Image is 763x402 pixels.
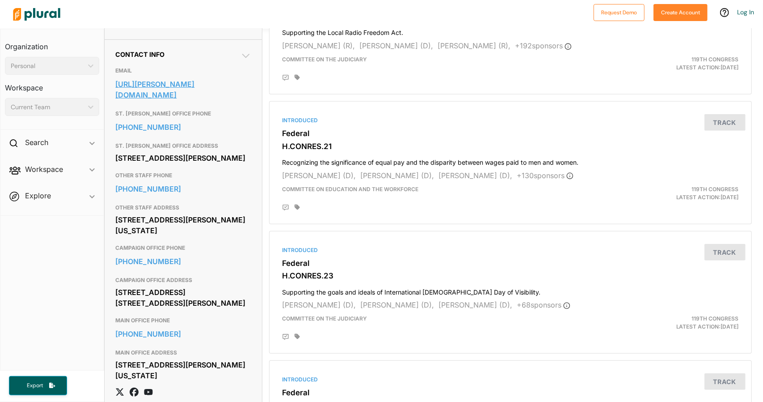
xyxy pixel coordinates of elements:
div: Add Position Statement [282,74,289,81]
div: [STREET_ADDRESS][PERSON_NAME][US_STATE] [115,358,251,382]
h3: Workspace [5,75,99,94]
h3: H.CONRES.21 [282,142,739,151]
div: [STREET_ADDRESS] [STREET_ADDRESS][PERSON_NAME] [115,286,251,310]
div: Latest Action: [DATE] [589,185,746,201]
div: Add tags [295,204,300,210]
h3: MAIN OFFICE PHONE [115,315,251,326]
a: Request Demo [594,7,645,17]
div: Personal [11,61,84,71]
button: Create Account [653,4,708,21]
h3: H.CONRES.23 [282,271,739,280]
button: Track [704,373,746,390]
div: Current Team [11,103,84,112]
div: Introduced [282,376,739,384]
span: + 68 sponsor s [517,300,570,309]
h3: Organization [5,34,99,53]
span: [PERSON_NAME] (D), [359,41,433,50]
button: Request Demo [594,4,645,21]
h3: Federal [282,259,739,268]
span: 119th Congress [692,186,739,192]
button: Track [704,244,746,261]
span: [PERSON_NAME] (D), [360,300,434,309]
span: Committee on Education and the Workforce [282,186,418,192]
div: Add tags [295,74,300,81]
div: Add Position Statement [282,334,289,341]
span: + 192 sponsor s [515,41,572,50]
button: Export [9,376,67,395]
h3: CAMPAIGN OFFICE ADDRESS [115,275,251,286]
button: Track [704,114,746,131]
a: [PHONE_NUMBER] [115,255,251,268]
span: Export [21,382,49,389]
span: + 130 sponsor s [517,171,573,180]
h4: Recognizing the significance of equal pay and the disparity between wages paid to men and women. [282,154,739,167]
span: [PERSON_NAME] (R), [438,41,510,50]
span: [PERSON_NAME] (D), [360,171,434,180]
div: Latest Action: [DATE] [589,315,746,331]
h3: Federal [282,388,739,397]
h3: OTHER STAFF ADDRESS [115,202,251,213]
h3: ST. [PERSON_NAME] OFFICE PHONE [115,108,251,119]
a: [PHONE_NUMBER] [115,120,251,134]
span: 119th Congress [692,315,739,322]
a: [PHONE_NUMBER] [115,327,251,341]
span: [PERSON_NAME] (D), [438,300,512,309]
a: Log In [737,8,754,16]
h3: ST. [PERSON_NAME] OFFICE ADDRESS [115,141,251,151]
a: Create Account [653,7,708,17]
span: Committee on the Judiciary [282,315,367,322]
h2: Search [25,137,48,147]
h4: Supporting the goals and ideals of International [DEMOGRAPHIC_DATA] Day of Visibility. [282,284,739,296]
div: Introduced [282,116,739,124]
span: [PERSON_NAME] (D), [438,171,512,180]
span: [PERSON_NAME] (R), [282,41,355,50]
div: Latest Action: [DATE] [589,56,746,72]
h3: OTHER STAFF PHONE [115,170,251,181]
h3: MAIN OFFICE ADDRESS [115,347,251,358]
h3: CAMPAIGN OFFICE PHONE [115,243,251,253]
span: Contact Info [115,51,164,58]
div: [STREET_ADDRESS][PERSON_NAME][US_STATE] [115,213,251,237]
h3: EMAIL [115,65,251,76]
span: 119th Congress [692,56,739,63]
span: Committee on the Judiciary [282,56,367,63]
div: Introduced [282,246,739,254]
a: [PHONE_NUMBER] [115,182,251,196]
h3: Federal [282,129,739,138]
div: [STREET_ADDRESS][PERSON_NAME] [115,151,251,165]
div: Add Position Statement [282,204,289,211]
span: [PERSON_NAME] (D), [282,300,356,309]
a: [URL][PERSON_NAME][DOMAIN_NAME] [115,77,251,102]
h4: Supporting the Local Radio Freedom Act. [282,25,739,37]
span: [PERSON_NAME] (D), [282,171,356,180]
div: Add tags [295,334,300,340]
